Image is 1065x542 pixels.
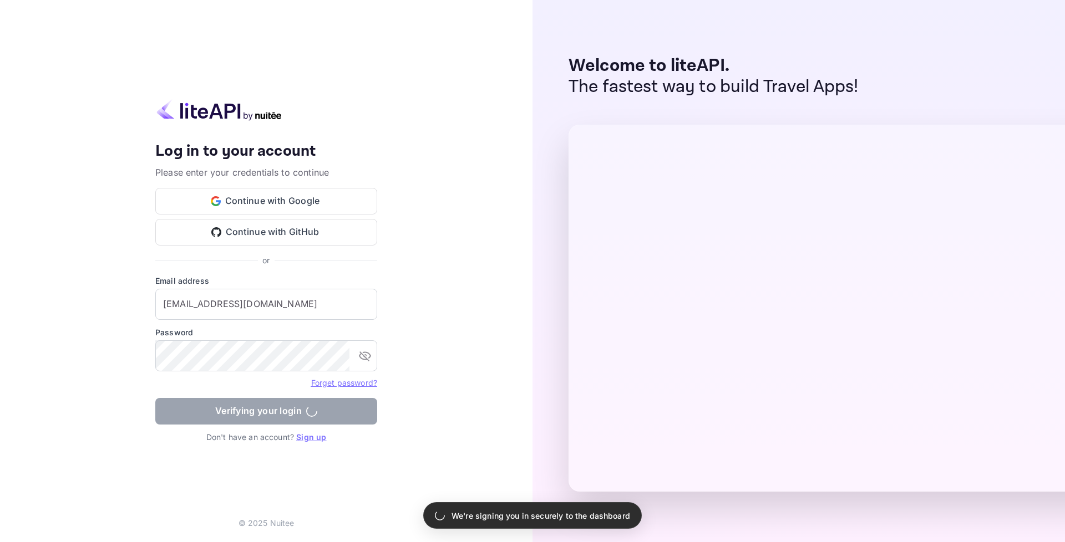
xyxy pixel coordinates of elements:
p: Please enter your credentials to continue [155,166,377,179]
p: Welcome to liteAPI. [569,55,859,76]
a: Sign up [296,432,326,442]
button: Continue with GitHub [155,219,377,246]
p: The fastest way to build Travel Apps! [569,76,859,98]
input: Enter your email address [155,289,377,320]
p: or [262,254,270,266]
button: toggle password visibility [354,345,376,367]
a: Forget password? [311,377,377,388]
p: Don't have an account? [155,431,377,443]
p: We're signing you in securely to the dashboard [452,510,630,521]
a: Forget password? [311,378,377,387]
p: © 2025 Nuitee [239,517,295,529]
img: liteapi [155,99,283,121]
label: Email address [155,275,377,287]
label: Password [155,326,377,338]
h4: Log in to your account [155,142,377,161]
button: Continue with Google [155,188,377,214]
